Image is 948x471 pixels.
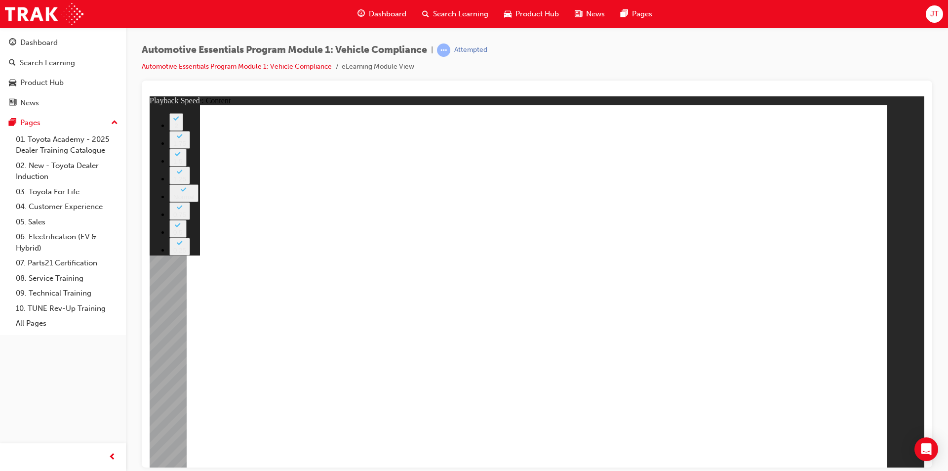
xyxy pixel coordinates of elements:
div: Search Learning [20,57,75,69]
span: Dashboard [369,8,406,20]
a: Automotive Essentials Program Module 1: Vehicle Compliance [142,62,332,71]
a: 07. Parts21 Certification [12,256,122,271]
span: Search Learning [433,8,488,20]
span: Pages [632,8,652,20]
div: Open Intercom Messenger [914,437,938,461]
span: pages-icon [9,119,16,128]
div: Dashboard [20,37,58,48]
a: Dashboard [4,34,122,52]
a: Search Learning [4,54,122,72]
a: News [4,94,122,112]
a: 05. Sales [12,214,122,230]
a: pages-iconPages [613,4,660,24]
a: Product Hub [4,74,122,92]
span: Automotive Essentials Program Module 1: Vehicle Compliance [142,44,427,56]
span: news-icon [9,99,16,108]
span: JT [930,8,939,20]
div: Pages [20,117,40,128]
span: | [431,44,433,56]
span: up-icon [111,117,118,129]
button: JT [926,5,943,23]
li: eLearning Module View [342,61,414,73]
a: 04. Customer Experience [12,199,122,214]
span: guage-icon [9,39,16,47]
button: Pages [4,114,122,132]
a: search-iconSearch Learning [414,4,496,24]
a: guage-iconDashboard [350,4,414,24]
span: News [586,8,605,20]
span: search-icon [422,8,429,20]
a: All Pages [12,316,122,331]
div: Product Hub [20,77,64,88]
span: news-icon [575,8,582,20]
a: 02. New - Toyota Dealer Induction [12,158,122,184]
a: 10. TUNE Rev-Up Training [12,301,122,316]
a: 03. Toyota For Life [12,184,122,200]
a: news-iconNews [567,4,613,24]
button: DashboardSearch LearningProduct HubNews [4,32,122,114]
span: guage-icon [357,8,365,20]
span: car-icon [9,79,16,87]
a: 01. Toyota Academy - 2025 Dealer Training Catalogue [12,132,122,158]
span: Product Hub [515,8,559,20]
a: 08. Service Training [12,271,122,286]
a: 09. Technical Training [12,286,122,301]
div: Attempted [454,45,487,55]
span: car-icon [504,8,512,20]
a: 06. Electrification (EV & Hybrid) [12,229,122,256]
a: car-iconProduct Hub [496,4,567,24]
img: Trak [5,3,83,25]
span: prev-icon [109,451,116,464]
span: search-icon [9,59,16,68]
span: learningRecordVerb_ATTEMPT-icon [437,43,450,57]
div: News [20,97,39,109]
span: pages-icon [621,8,628,20]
